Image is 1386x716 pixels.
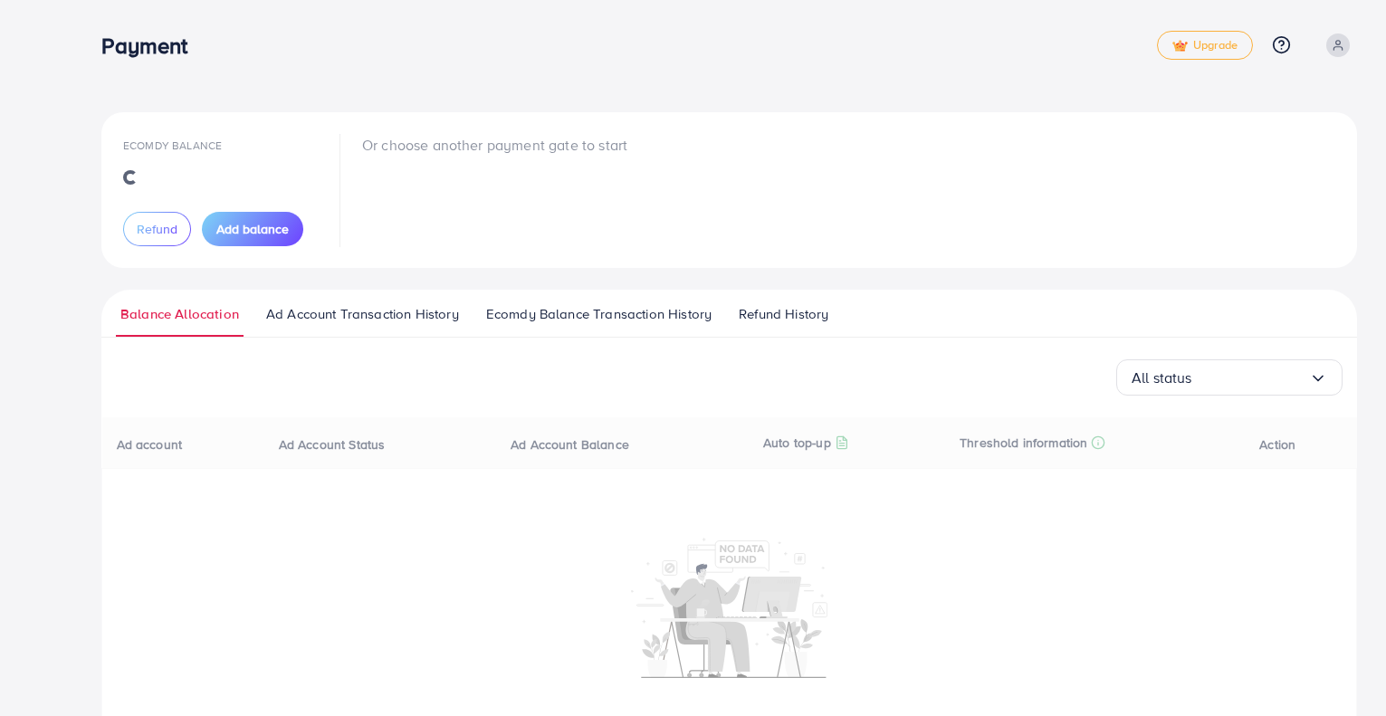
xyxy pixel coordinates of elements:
span: Ad Account Transaction History [266,304,459,324]
div: Search for option [1116,359,1343,396]
span: Ecomdy Balance Transaction History [486,304,712,324]
span: Upgrade [1172,39,1238,53]
span: Balance Allocation [120,304,239,324]
p: Or choose another payment gate to start [362,134,627,156]
span: All status [1132,364,1192,392]
button: Add balance [202,212,303,246]
span: Ecomdy Balance [123,138,222,153]
input: Search for option [1192,364,1309,392]
img: tick [1172,40,1188,53]
span: Refund History [739,304,828,324]
button: Refund [123,212,191,246]
span: Refund [137,220,177,238]
span: Add balance [216,220,289,238]
a: tickUpgrade [1157,31,1253,60]
h3: Payment [101,33,202,59]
